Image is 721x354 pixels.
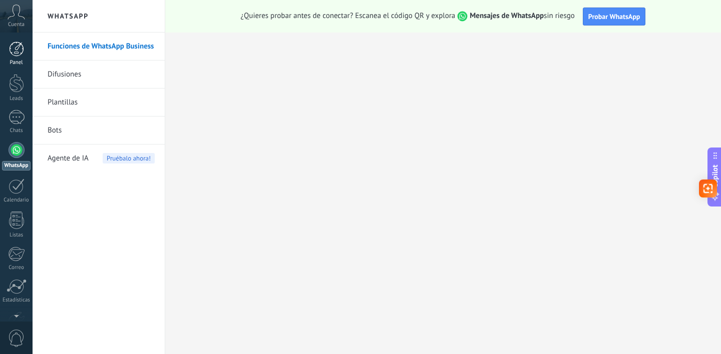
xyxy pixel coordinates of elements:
div: Estadísticas [2,297,31,303]
span: Agente de IA [48,144,89,172]
div: Leads [2,95,31,102]
span: Probar WhatsApp [588,12,640,21]
li: Difusiones [33,60,165,88]
li: Bots [33,116,165,144]
li: Plantillas [33,88,165,116]
div: WhatsApp [2,161,31,170]
div: Listas [2,232,31,238]
span: Cuenta [8,21,25,28]
span: Copilot [710,165,720,188]
span: ¿Quieres probar antes de conectar? Escanea el código QR y explora sin riesgo [241,11,575,21]
div: Panel [2,59,31,66]
div: Chats [2,127,31,134]
button: Probar WhatsApp [583,7,646,25]
a: Agente de IAPruébalo ahora! [48,144,155,172]
div: Calendario [2,197,31,203]
li: Agente de IA [33,144,165,172]
span: Pruébalo ahora! [103,153,155,163]
strong: Mensajes de WhatsApp [470,11,544,20]
div: Correo [2,264,31,271]
a: Funciones de WhatsApp Business [48,32,155,60]
a: Bots [48,116,155,144]
li: Funciones de WhatsApp Business [33,32,165,60]
a: Difusiones [48,60,155,88]
a: Plantillas [48,88,155,116]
